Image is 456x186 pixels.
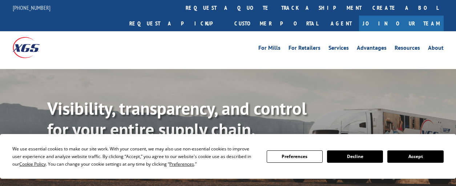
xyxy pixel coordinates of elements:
span: Cookie Policy [19,161,46,167]
a: For Mills [258,45,281,53]
b: Visibility, transparency, and control for your entire supply chain. [47,97,307,141]
a: Agent [323,16,359,31]
a: Services [328,45,349,53]
a: Resources [395,45,420,53]
a: Advantages [357,45,387,53]
span: Preferences [169,161,194,167]
button: Accept [387,150,443,163]
a: For Retailers [288,45,320,53]
button: Decline [327,150,383,163]
div: We use essential cookies to make our site work. With your consent, we may also use non-essential ... [12,145,258,168]
a: Customer Portal [229,16,323,31]
a: Request a pickup [124,16,229,31]
a: [PHONE_NUMBER] [13,4,51,11]
a: About [428,45,444,53]
a: Join Our Team [359,16,444,31]
button: Preferences [267,150,323,163]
